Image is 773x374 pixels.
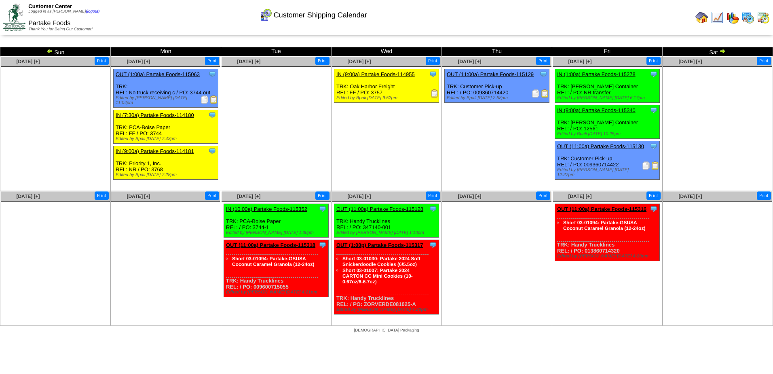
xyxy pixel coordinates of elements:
a: IN (9:00a) Partake Foods-114955 [336,71,415,77]
div: TRK: Handy Trucklines REL: / PO: 013860714320 [555,204,660,261]
img: Tooltip [650,205,658,213]
img: Receiving Document [431,89,439,98]
img: Tooltip [650,106,658,114]
button: Print [315,57,329,65]
a: (logout) [86,9,99,14]
button: Print [426,191,440,200]
img: Packing Slip [201,96,209,104]
div: Edited by [PERSON_NAME] [DATE] 12:27pm [557,168,659,177]
img: Bill of Lading [541,89,549,98]
a: [DATE] [+] [568,59,591,64]
button: Print [757,57,771,65]
a: OUT (1:00p) Partake Foods-115317 [336,242,423,248]
a: OUT (11:00a) Partake Foods-115130 [557,143,644,149]
button: Print [646,191,661,200]
a: Short 03-01094: Partake-GSUSA Coconut Caramel Granola (12-24oz) [563,220,645,231]
img: Packing Slip [532,89,540,98]
a: OUT (1:00a) Partake Foods-115063 [116,71,200,77]
div: TRK: Customer Pick-up REL: / PO: 009360714422 [555,141,660,180]
button: Print [536,57,550,65]
span: Customer Shipping Calendar [274,11,367,19]
img: Tooltip [319,205,327,213]
a: [DATE] [+] [16,59,40,64]
a: IN (9:00a) Partake Foods-114181 [116,148,194,154]
td: Thu [442,47,552,56]
a: OUT (11:00a) Partake Foods-115316 [557,206,646,212]
span: Partake Foods [28,20,70,27]
a: [DATE] [+] [678,59,702,64]
div: Edited by Bpali [DATE] 9:52pm [336,96,439,100]
img: line_graph.gif [711,11,724,24]
a: [DATE] [+] [458,59,481,64]
a: Short 03-01007: Partake 2024 CARTON CC Mini Cookies (10-0.67oz/6-6.7oz) [342,268,413,285]
div: Edited by [PERSON_NAME] [DATE] 4:21pm [226,290,328,295]
img: calendarinout.gif [757,11,770,24]
img: Tooltip [429,70,437,78]
a: OUT (11:00a) Partake Foods-115128 [336,206,423,212]
div: TRK: REL: No truck receiving c / PO: 3744 out [114,69,218,108]
div: TRK: [PERSON_NAME] Container REL: / PO: NR transfer [555,69,660,103]
img: Tooltip [650,142,658,150]
img: Bill of Lading [651,161,659,170]
a: [DATE] [+] [16,193,40,199]
span: [DATE] [+] [127,59,150,64]
a: [DATE] [+] [678,193,702,199]
button: Print [536,191,550,200]
img: arrowright.gif [719,48,726,54]
div: TRK: Handy Trucklines REL: / PO: 347140-001 [334,204,439,238]
button: Print [646,57,661,65]
div: TRK: PCA-Boise Paper REL: FF / PO: 3744 [114,110,218,144]
div: Edited by Bpali [DATE] 7:43pm [116,136,218,141]
td: Tue [221,47,332,56]
span: Customer Center [28,3,72,9]
div: TRK: Handy Trucklines REL: / PO: 009600715055 [224,240,329,297]
div: TRK: Handy Trucklines REL: / PO: ZORVERDE081025-A [334,240,439,314]
button: Print [95,57,109,65]
a: IN (7:30a) Partake Foods-114180 [116,112,194,118]
a: OUT (11:00a) Partake Foods-115318 [226,242,315,248]
div: TRK: Oak Harbor Freight REL: FF / PO: 3757 [334,69,439,103]
img: Packing Slip [642,161,650,170]
a: [DATE] [+] [237,59,260,64]
img: Tooltip [208,147,216,155]
span: Thank You for Being Our Customer! [28,27,93,32]
div: Edited by [PERSON_NAME] [DATE] 4:20pm [336,307,439,312]
img: Tooltip [208,111,216,119]
button: Print [205,191,219,200]
button: Print [426,57,440,65]
div: Edited by [PERSON_NAME] [DATE] 1:10pm [336,230,439,235]
img: Tooltip [429,205,437,213]
div: Edited by [PERSON_NAME] [DATE] 11:04pm [116,96,218,105]
div: Edited by Bpali [DATE] 10:25pm [557,132,659,136]
a: IN (1:00a) Partake Foods-115278 [557,71,636,77]
img: calendarcustomer.gif [259,8,272,21]
a: OUT (11:00a) Partake Foods-115129 [447,71,534,77]
img: calendarprod.gif [741,11,754,24]
a: [DATE] [+] [347,193,371,199]
span: [DEMOGRAPHIC_DATA] Packaging [354,328,419,333]
img: graph.gif [726,11,739,24]
a: Short 03-01094: Partake-GSUSA Coconut Caramel Granola (12-24oz) [232,256,314,267]
a: [DATE] [+] [347,59,371,64]
div: TRK: Customer Pick-up REL: / PO: 009360714420 [445,69,549,103]
a: Short 03-01030: Partake 2024 Soft Snickerdoodle Cookies (6/5.5oz) [342,256,420,267]
div: Edited by Bpali [DATE] 7:28pm [116,172,218,177]
a: [DATE] [+] [458,193,481,199]
td: Sat [663,47,773,56]
div: Edited by Bpali [DATE] 2:58pm [447,96,549,100]
a: [DATE] [+] [127,193,150,199]
img: Tooltip [650,70,658,78]
img: arrowleft.gif [46,48,53,54]
td: Fri [552,47,663,56]
div: TRK: PCA-Boise Paper REL: / PO: 3744-1 [224,204,329,238]
button: Print [205,57,219,65]
a: IN (9:00a) Partake Foods-115340 [557,107,636,113]
a: [DATE] [+] [237,193,260,199]
button: Print [315,191,329,200]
